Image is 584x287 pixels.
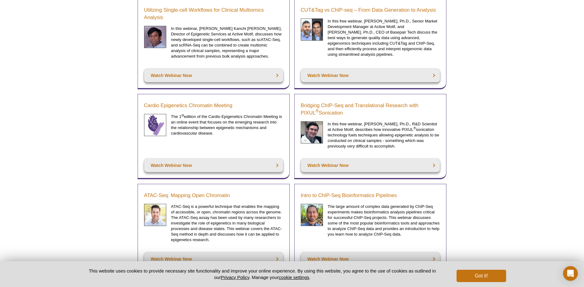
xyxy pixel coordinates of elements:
[144,204,167,226] img: ATAC-Seq: Mapping Open Chromatin
[144,102,232,109] a: Cardio Epigenetics Chromatin Meeting
[301,18,323,41] img: Sarantis Chlamydas and Amit Sinha headshot
[413,126,416,130] sup: ®
[144,252,283,266] a: Watch Webinar Now
[301,159,440,172] a: Watch Webinar Now
[221,275,249,280] a: Privacy Policy
[181,113,184,117] sup: st
[563,266,578,281] div: Open Intercom Messenger
[301,192,397,199] a: Intro to ChIP-Seq Bioinformatics Pipelines
[301,69,440,82] a: Watch Webinar Now
[301,6,436,14] a: CUT&Tag vs ChIP-seq – From Data Generation to Analysis
[144,114,167,136] img: Cardio Epigenetics Chromatin Meeting
[301,102,440,117] a: Bridging ChIP-Seq and Translational Research with PIXUL®Sonication
[144,159,283,172] a: Watch Webinar Now
[328,18,440,57] p: In this free webinar, [PERSON_NAME], Ph.D., Senior Market Development Manager at Active Motif, an...
[316,108,319,113] sup: ®
[144,6,283,21] a: Utilizing Single-cell Workflows for Clinical Multiomics Analysis
[171,114,283,136] p: The 1 edition of the Cardio Epigenetics Chromatin Meeting is an online event that focuses on the ...
[78,268,447,281] p: This website uses cookies to provide necessary site functionality and improve your online experie...
[144,69,283,82] a: Watch Webinar Now
[144,192,230,199] a: ATAC-Seq: Mapping Open Chromatin
[301,252,440,266] a: Watch Webinar Now
[279,275,309,280] button: cookie settings
[457,270,506,282] button: Got it!
[301,121,323,144] img: Josh Messinger headshot
[171,204,283,243] p: ATAC-Seq is a powerful technique that enables the mapping of accessible, or open, chromatin regio...
[171,26,283,59] p: In this webinar, [PERSON_NAME] Kanchi [PERSON_NAME], Director of Epigenetic Services at Active Mo...
[301,204,323,226] img: Steve Stelman headshot
[144,26,167,48] img: Rupesh Kanchi Ravi headshot
[328,204,440,237] p: The large amount of complex data generated by ChIP-Seq experiments makes bioinformatics analysis ...
[328,121,440,149] p: In this free webinar, [PERSON_NAME], Ph.D., R&D Scientist at Active Motif, describes how innovati...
